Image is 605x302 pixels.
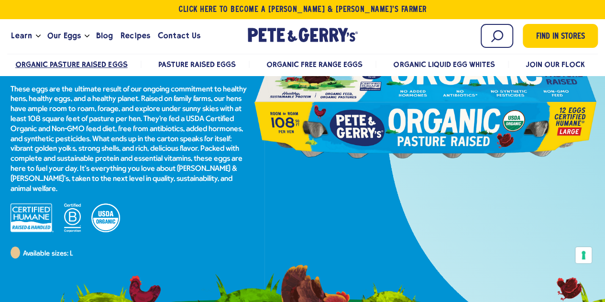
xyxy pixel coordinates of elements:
[266,60,363,69] a: Organic Free Range Eggs
[523,24,598,48] a: Find in Stores
[158,60,235,69] a: Pasture Raised Eggs
[117,23,154,49] a: Recipes
[36,34,41,38] button: Open the dropdown menu for Learn
[96,30,113,42] span: Blog
[526,60,585,69] a: Join Our Flock
[44,23,85,49] a: Our Eggs
[7,54,598,74] nav: desktop product menu
[575,247,592,263] button: Your consent preferences for tracking technologies
[121,30,150,42] span: Recipes
[92,23,117,49] a: Blog
[23,250,72,257] span: Available sizes: L
[481,24,513,48] input: Search
[47,30,81,42] span: Our Eggs
[536,31,585,44] span: Find in Stores
[158,30,200,42] span: Contact Us
[7,23,36,49] a: Learn
[11,85,250,194] p: These eggs are the ultimate result of our ongoing commitment to healthy hens, healthy eggs, and a...
[11,30,32,42] span: Learn
[85,34,89,38] button: Open the dropdown menu for Our Eggs
[393,60,495,69] a: Organic Liquid Egg Whites
[154,23,204,49] a: Contact Us
[15,60,128,69] a: Organic Pasture Raised Eggs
